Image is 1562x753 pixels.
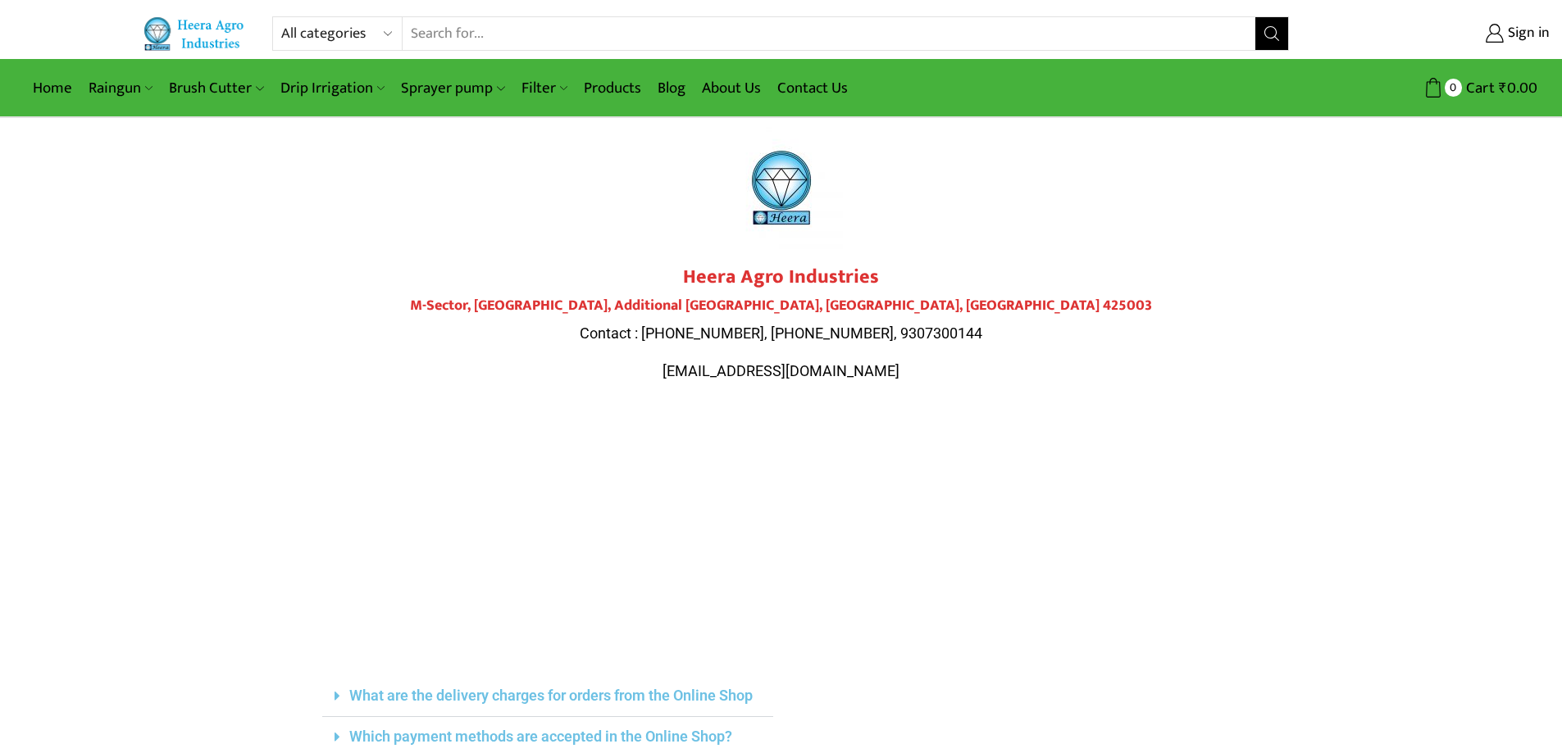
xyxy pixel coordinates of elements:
a: Raingun [80,69,161,107]
a: Products [576,69,649,107]
img: heera-logo-1000 [720,126,843,249]
a: Sprayer pump [393,69,512,107]
a: Brush Cutter [161,69,271,107]
span: Sign in [1504,23,1550,44]
span: [EMAIL_ADDRESS][DOMAIN_NAME] [663,362,899,379]
span: Contact : [PHONE_NUMBER], [PHONE_NUMBER], 9307300144 [580,324,982,342]
bdi: 0.00 [1499,75,1537,101]
span: ₹ [1499,75,1507,101]
a: Which payment methods are accepted in the Online Shop? [349,728,732,745]
a: What are the delivery charges for orders from the Online Shop [349,687,753,704]
input: Search for... [403,17,1256,50]
a: Sign in [1314,19,1550,48]
button: Search button [1255,17,1288,50]
a: Contact Us [769,69,856,107]
a: Blog [649,69,694,107]
span: Cart [1462,77,1495,99]
h4: M-Sector, [GEOGRAPHIC_DATA], Additional [GEOGRAPHIC_DATA], [GEOGRAPHIC_DATA], [GEOGRAPHIC_DATA] 4... [322,297,1241,315]
iframe: Plot No.119, M-Sector, Patil Nagar, MIDC, Jalgaon, Maharashtra 425003 [322,414,1241,660]
strong: Heera Agro Industries [683,261,879,293]
span: 0 [1445,79,1462,96]
div: What are the delivery charges for orders from the Online Shop [322,676,773,717]
a: About Us [694,69,769,107]
a: Filter [513,69,576,107]
a: 0 Cart ₹0.00 [1305,73,1537,103]
a: Drip Irrigation [272,69,393,107]
a: Home [25,69,80,107]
